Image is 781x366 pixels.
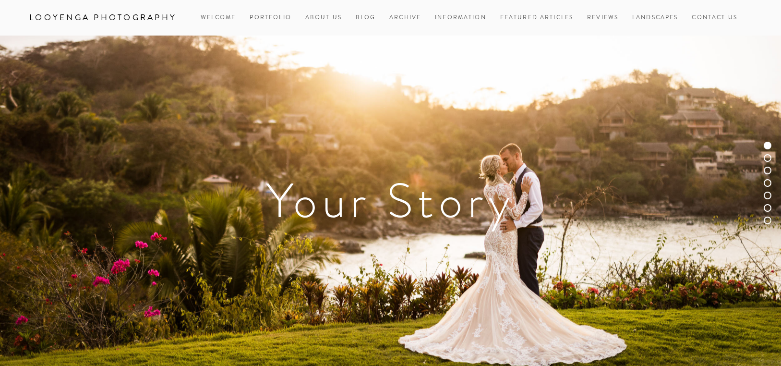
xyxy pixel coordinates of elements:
a: Archive [389,11,421,24]
a: Welcome [201,11,236,24]
h1: Your Story [29,177,752,225]
a: Looyenga Photography [22,10,184,26]
a: Contact Us [692,11,737,24]
a: Information [435,13,486,22]
a: Portfolio [250,13,291,22]
a: Landscapes [632,11,678,24]
a: About Us [305,11,342,24]
a: Reviews [587,11,618,24]
a: Blog [356,11,376,24]
a: Featured Articles [500,11,574,24]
